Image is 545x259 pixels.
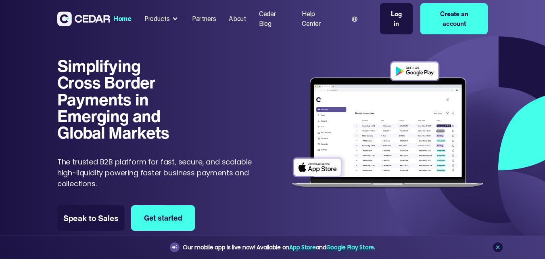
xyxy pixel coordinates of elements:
div: Log in [388,9,405,28]
a: Get started [131,205,195,231]
a: About [226,10,249,28]
h1: Simplifying Cross Border Payments in Emerging and Global Markets [57,57,177,141]
a: Log in [380,3,413,34]
div: Home [113,14,132,24]
a: Cedar Blog [256,5,292,32]
div: Help Center [302,9,334,28]
img: world icon [352,17,357,22]
div: Cedar Blog [259,9,289,28]
div: About [229,14,246,24]
a: Speak to Sales [57,205,125,231]
div: Partners [192,14,216,24]
img: Dashboard of transactions [288,57,488,194]
p: The trusted B2B platform for fast, secure, and scalable high-liquidity powering faster business p... [57,156,257,189]
a: Help Center [299,5,337,32]
a: Partners [189,10,219,28]
a: Create an account [420,3,488,34]
div: Products [144,14,170,24]
a: Home [110,10,135,28]
div: Products [141,11,182,27]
